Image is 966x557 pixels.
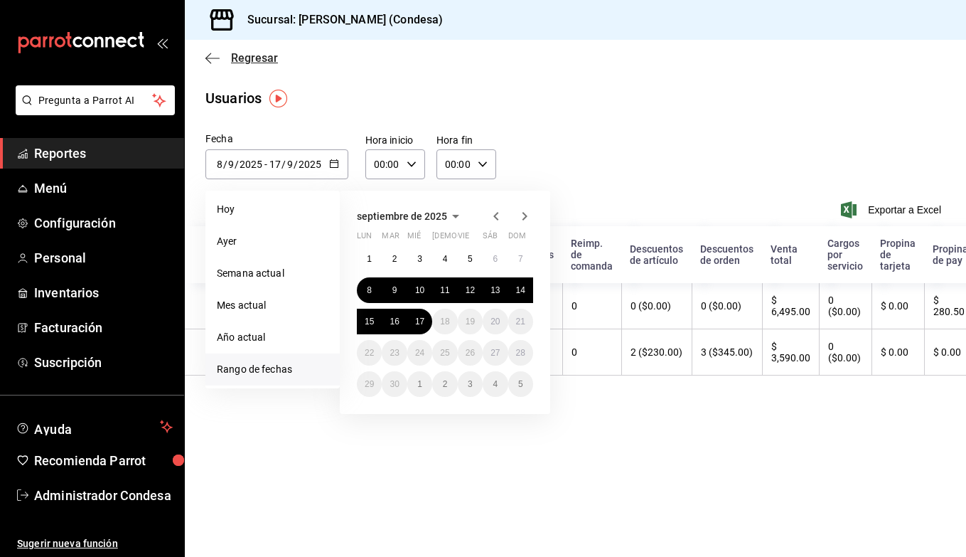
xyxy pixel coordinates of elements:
[10,103,175,118] a: Pregunta a Parrot AI
[415,348,424,358] abbr: 24 de septiembre de 2025
[34,283,173,302] span: Inventarios
[205,354,340,386] li: Rango de fechas
[483,246,508,272] button: 6 de septiembre de 2025
[407,231,421,246] abbr: miércoles
[367,254,372,264] abbr: 1 de septiembre de 2025
[390,348,399,358] abbr: 23 de septiembre de 2025
[458,340,483,366] button: 26 de septiembre de 2025
[466,285,475,295] abbr: 12 de septiembre de 2025
[458,277,483,303] button: 12 de septiembre de 2025
[493,254,498,264] abbr: 6 de septiembre de 2025
[357,246,382,272] button: 1 de septiembre de 2025
[298,159,322,170] input: Year
[236,11,443,28] h3: Sucursal: [PERSON_NAME] (Condesa)
[205,87,262,109] div: Usuarios
[562,329,621,376] th: 0
[357,211,447,222] span: septiembre de 2025
[390,379,399,389] abbr: 30 de septiembre de 2025
[483,309,508,334] button: 20 de septiembre de 2025
[458,309,483,334] button: 19 de septiembre de 2025
[357,277,382,303] button: 8 de septiembre de 2025
[432,231,516,246] abbr: jueves
[518,379,523,389] abbr: 5 de octubre de 2025
[468,254,473,264] abbr: 5 de septiembre de 2025
[269,90,287,107] button: Tooltip marker
[223,159,227,170] span: /
[621,329,692,376] th: 2 ($230.00)
[281,159,286,170] span: /
[357,340,382,366] button: 22 de septiembre de 2025
[227,159,235,170] input: Month
[286,159,294,170] input: Month
[235,159,239,170] span: /
[382,340,407,366] button: 23 de septiembre de 2025
[264,159,267,170] span: -
[819,283,871,329] th: 0 ($0.00)
[38,93,153,108] span: Pregunta a Parrot AI
[382,371,407,397] button: 30 de septiembre de 2025
[407,246,432,272] button: 3 de septiembre de 2025
[490,317,500,327] abbr: 20 de septiembre de 2025
[216,159,223,170] input: Day
[518,254,523,264] abbr: 7 de septiembre de 2025
[415,285,424,295] abbr: 10 de septiembre de 2025
[205,290,340,322] li: Mes actual
[508,277,533,303] button: 14 de septiembre de 2025
[692,329,762,376] th: 3 ($345.00)
[562,283,621,329] th: 0
[407,309,432,334] button: 17 de septiembre de 2025
[17,536,173,551] span: Sugerir nueva función
[468,379,473,389] abbr: 3 de octubre de 2025
[417,254,422,264] abbr: 3 de septiembre de 2025
[34,353,173,372] span: Suscripción
[367,285,372,295] abbr: 8 de septiembre de 2025
[156,37,168,48] button: open_drawer_menu
[34,318,173,337] span: Facturación
[466,348,475,358] abbr: 26 de septiembre de 2025
[762,226,819,283] th: Venta total
[692,226,762,283] th: Descuentos de orden
[205,132,348,147] div: Fecha
[357,208,464,225] button: septiembre de 2025
[871,329,924,376] th: $ 0.00
[365,379,374,389] abbr: 29 de septiembre de 2025
[382,277,407,303] button: 9 de septiembre de 2025
[436,135,496,145] label: Hora fin
[483,340,508,366] button: 27 de septiembre de 2025
[458,246,483,272] button: 5 de septiembre de 2025
[407,277,432,303] button: 10 de septiembre de 2025
[493,379,498,389] abbr: 4 de octubre de 2025
[365,317,374,327] abbr: 15 de septiembre de 2025
[365,348,374,358] abbr: 22 de septiembre de 2025
[508,340,533,366] button: 28 de septiembre de 2025
[205,322,340,354] li: Año actual
[407,371,432,397] button: 1 de octubre de 2025
[692,283,762,329] th: 0 ($0.00)
[34,179,173,198] span: Menú
[357,371,382,397] button: 29 de septiembre de 2025
[516,348,525,358] abbr: 28 de septiembre de 2025
[844,201,941,218] span: Exportar a Excel
[16,85,175,115] button: Pregunta a Parrot AI
[432,277,457,303] button: 11 de septiembre de 2025
[34,213,173,233] span: Configuración
[871,283,924,329] th: $ 0.00
[819,226,871,283] th: Cargos por servicio
[269,159,281,170] input: Day
[382,246,407,272] button: 2 de septiembre de 2025
[417,379,422,389] abbr: 1 de octubre de 2025
[483,371,508,397] button: 4 de octubre de 2025
[392,285,397,295] abbr: 9 de septiembre de 2025
[440,317,449,327] abbr: 18 de septiembre de 2025
[392,254,397,264] abbr: 2 de septiembre de 2025
[490,348,500,358] abbr: 27 de septiembre de 2025
[231,51,278,65] span: Regresar
[294,159,298,170] span: /
[819,329,871,376] th: 0 ($0.00)
[357,231,372,246] abbr: lunes
[508,231,526,246] abbr: domingo
[508,371,533,397] button: 5 de octubre de 2025
[443,254,448,264] abbr: 4 de septiembre de 2025
[432,371,457,397] button: 2 de octubre de 2025
[762,283,819,329] th: $ 6,495.00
